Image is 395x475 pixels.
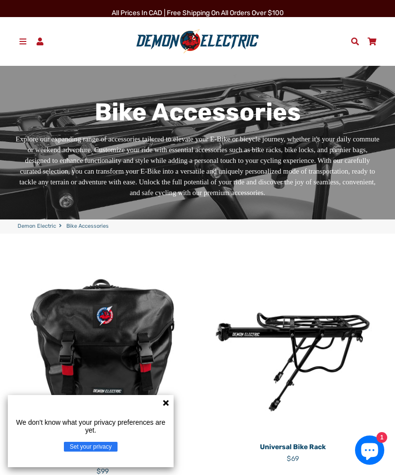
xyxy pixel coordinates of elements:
[205,438,380,464] a: Universal Bike Rack $69
[12,418,170,434] p: We don't know what your privacy preferences are yet.
[112,9,284,17] span: All Prices in CAD | Free shipping on all orders over $100
[205,442,380,452] p: Universal Bike Rack
[205,263,380,438] img: Universal Bike Rack - Demon Electric
[352,435,387,467] inbox-online-store-chat: Shopify online store chat
[16,135,379,197] span: Explore our expanding range of accessories tailored to elevate your E-Bike or bicycle journey, wh...
[64,442,118,452] button: Set your privacy
[15,98,380,127] h1: Bike Accessories
[133,29,262,54] img: Demon Electric logo
[15,263,190,438] img: Pannier Bag - Demon Electric
[66,222,109,231] span: Bike Accessories
[18,222,56,231] a: Demon Electric
[287,455,299,463] span: $69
